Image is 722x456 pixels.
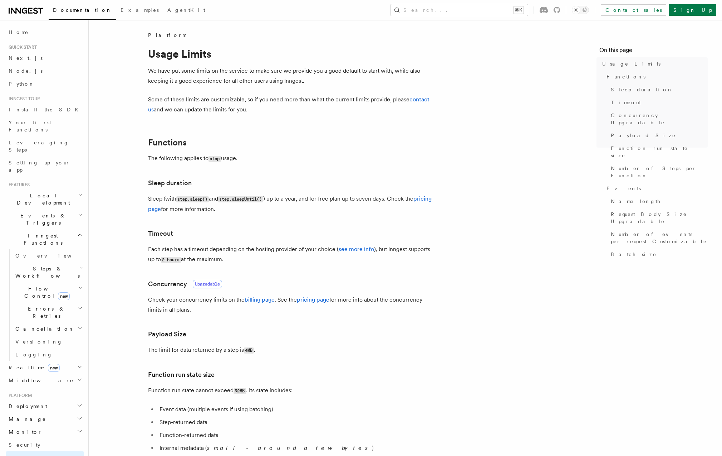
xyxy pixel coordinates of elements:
a: Examples [116,2,163,19]
span: Monitor [6,428,42,436]
span: Realtime [6,364,60,371]
a: ConcurrencyUpgradable [148,279,222,289]
a: Sign Up [669,4,716,16]
span: Setting up your app [9,160,70,173]
p: Each step has a timeout depending on the hosting provider of your choice ( ), but Inngest support... [148,244,434,265]
button: Manage [6,413,84,426]
button: Local Development [6,189,84,209]
span: AgentKit [167,7,205,13]
p: Function run state cannot exceed . Its state includes: [148,385,434,396]
a: Sleep duration [608,83,708,96]
a: billing page [245,296,275,303]
p: Sleep (with and ) up to a year, and for free plan up to seven days. Check the for more information. [148,194,434,214]
li: Step-returned data [157,417,434,427]
a: Logging [13,348,84,361]
span: Logging [15,352,53,357]
span: Flow Control [13,285,79,299]
a: Home [6,26,84,39]
a: Request Body Size Upgradable [608,208,708,228]
a: Versioning [13,335,84,348]
span: Examples [121,7,159,13]
span: Name length [611,198,661,205]
span: Platform [6,393,32,398]
code: 4MB [244,347,254,354]
span: Next.js [9,55,43,61]
p: Some of these limits are customizable, so if you need more than what the current limits provide, ... [148,95,434,115]
span: Usage Limits [602,60,660,67]
p: The limit for data returned by a step is . [148,345,434,355]
a: Events [604,182,708,195]
p: The following applies to usage. [148,153,434,164]
span: Function run state size [611,145,708,159]
span: Features [6,182,30,188]
span: Local Development [6,192,78,206]
a: Concurrency Upgradable [608,109,708,129]
a: Security [6,438,84,451]
span: Security [9,442,40,448]
span: Request Body Size Upgradable [611,211,708,225]
li: Event data (multiple events if using batching) [157,404,434,414]
a: Payload Size [608,129,708,142]
li: Internal metadata ( ) [157,443,434,453]
span: Manage [6,416,46,423]
p: Check your concurrency limits on the . See the for more info about the concurrency limits in all ... [148,295,434,315]
span: Python [9,81,35,87]
button: Flow Controlnew [13,282,84,302]
li: Function-returned data [157,430,434,440]
code: 32MB [234,388,246,394]
a: Timeout [608,96,708,109]
code: step.sleep() [176,196,209,202]
a: Payload Size [148,329,186,339]
span: Your first Functions [9,120,51,133]
span: Sleep duration [611,86,673,93]
span: Overview [15,253,89,259]
a: AgentKit [163,2,210,19]
button: Monitor [6,426,84,438]
a: Functions [148,138,187,148]
span: Number of Steps per Function [611,165,708,179]
div: Inngest Functions [6,249,84,361]
span: new [58,292,70,300]
button: Search...⌘K [391,4,528,16]
span: Install the SDK [9,107,83,112]
h4: On this page [599,46,708,57]
a: Usage Limits [599,57,708,70]
h1: Usage Limits [148,47,434,60]
span: Versioning [15,339,63,345]
button: Events & Triggers [6,209,84,229]
span: new [48,364,60,372]
p: We have put some limits on the service to make sure we provide you a good default to start with, ... [148,66,434,86]
span: Cancellation [13,325,74,332]
span: Inngest tour [6,96,40,102]
code: 2 hours [161,257,181,263]
button: Inngest Functions [6,229,84,249]
button: Middleware [6,374,84,387]
a: Your first Functions [6,116,84,136]
span: Events & Triggers [6,212,78,226]
a: Install the SDK [6,103,84,116]
code: step [208,156,221,162]
span: Node.js [9,68,43,74]
a: see more info [339,246,374,253]
a: Leveraging Steps [6,136,84,156]
a: Overview [13,249,84,262]
button: Steps & Workflows [13,262,84,282]
a: Timeout [148,229,173,239]
a: Batch size [608,248,708,261]
span: Events [606,185,641,192]
span: Functions [606,73,645,80]
a: Documentation [49,2,116,20]
span: Number of events per request Customizable [611,231,708,245]
a: pricing page [297,296,329,303]
a: Number of events per request Customizable [608,228,708,248]
a: Node.js [6,64,84,77]
button: Cancellation [13,322,84,335]
em: small - around a few bytes [207,445,372,451]
a: Contact sales [601,4,666,16]
button: Errors & Retries [13,302,84,322]
span: Batch size [611,251,657,258]
a: Function run state size [608,142,708,162]
span: Documentation [53,7,112,13]
span: Quick start [6,44,37,50]
span: Deployment [6,403,47,410]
